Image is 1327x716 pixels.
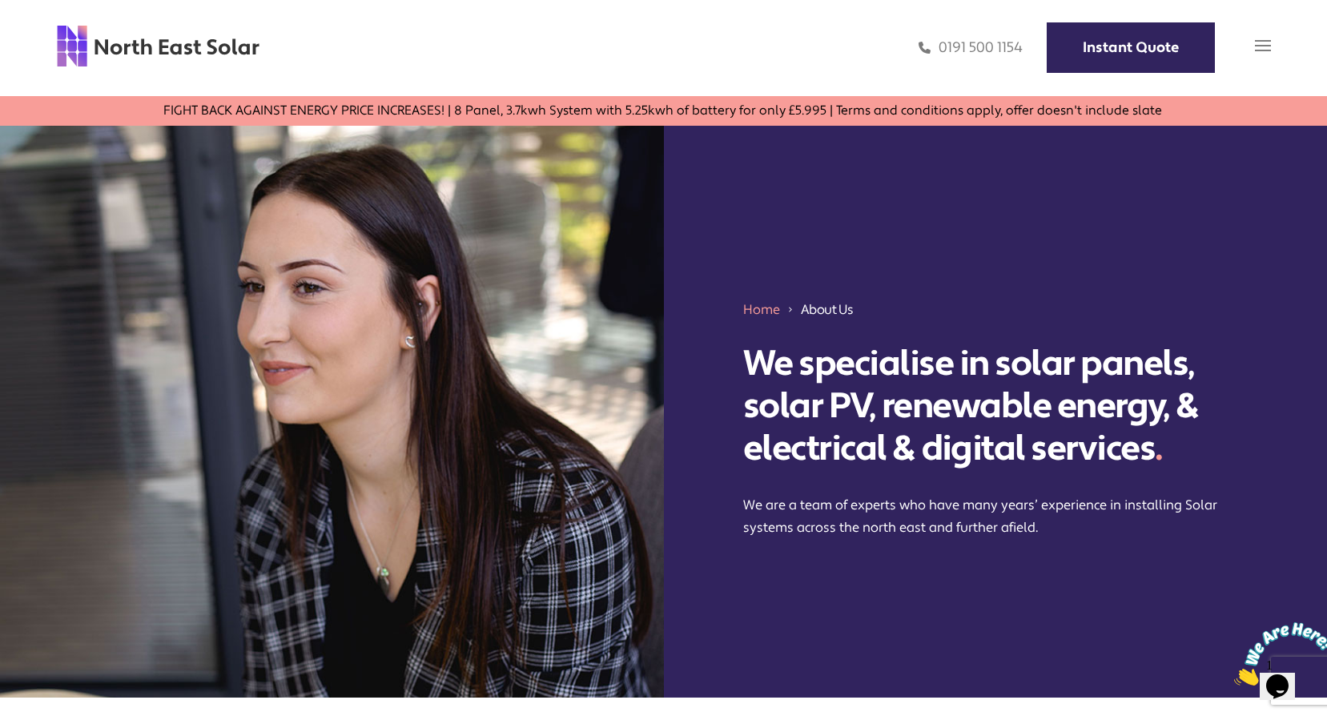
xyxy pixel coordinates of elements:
[919,38,1023,57] a: 0191 500 1154
[1228,616,1327,692] iframe: chat widget
[786,300,794,319] img: 211688_forward_arrow_icon.svg
[6,6,13,20] span: 1
[801,300,853,319] span: About Us
[56,24,260,68] img: north east solar logo
[6,6,106,70] img: Chat attention grabber
[1255,38,1271,54] img: menu icon
[1155,426,1163,471] span: .
[743,494,1248,539] p: We are a team of experts who have many years’ experience in installing Solar systems across the n...
[919,38,931,57] img: phone icon
[1047,22,1215,73] a: Instant Quote
[743,301,780,318] a: Home
[743,343,1248,469] h1: We specialise in solar panels, solar PV, renewable energy, & electrical & digital services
